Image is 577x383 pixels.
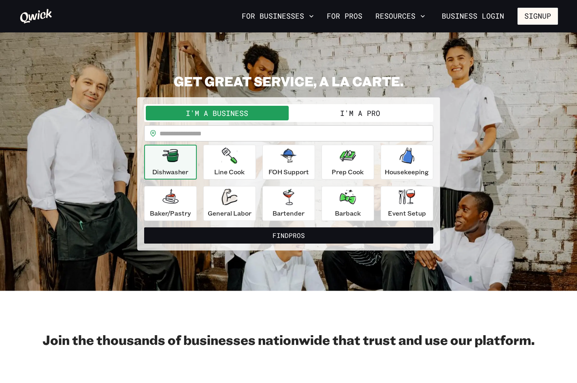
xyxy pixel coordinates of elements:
[144,145,197,180] button: Dishwasher
[388,208,426,218] p: Event Setup
[203,186,256,221] button: General Labor
[435,8,511,25] a: Business Login
[208,208,251,218] p: General Labor
[385,167,429,177] p: Housekeeping
[146,106,289,120] button: I'm a Business
[262,145,315,180] button: FOH Support
[268,167,309,177] p: FOH Support
[335,208,361,218] p: Barback
[372,9,428,23] button: Resources
[150,208,191,218] p: Baker/Pastry
[137,73,440,89] h2: GET GREAT SERVICE, A LA CARTE.
[381,186,433,221] button: Event Setup
[332,167,364,177] p: Prep Cook
[238,9,317,23] button: For Businesses
[19,332,558,348] h2: Join the thousands of businesses nationwide that trust and use our platform.
[381,145,433,180] button: Housekeeping
[152,167,188,177] p: Dishwasher
[262,186,315,221] button: Bartender
[289,106,432,120] button: I'm a Pro
[273,208,304,218] p: Bartender
[144,186,197,221] button: Baker/Pastry
[322,145,374,180] button: Prep Cook
[322,186,374,221] button: Barback
[214,167,245,177] p: Line Cook
[324,9,366,23] a: For Pros
[517,8,558,25] button: Signup
[203,145,256,180] button: Line Cook
[144,227,433,244] button: FindPros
